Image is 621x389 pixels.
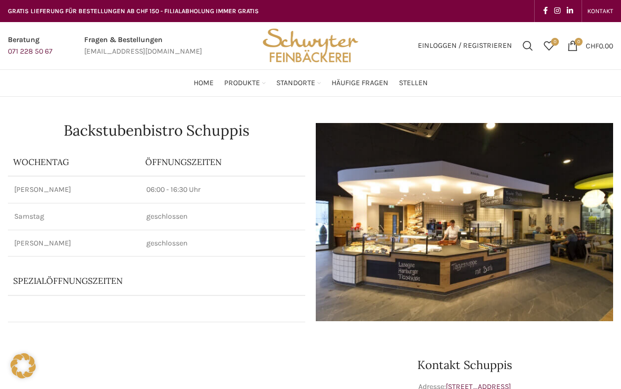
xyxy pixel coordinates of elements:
[146,185,299,195] p: 06:00 - 16:30 Uhr
[517,35,538,56] a: Suchen
[413,35,517,56] a: Einloggen / Registrieren
[8,34,53,58] a: Infobox link
[146,211,299,222] p: geschlossen
[259,22,362,69] img: Bäckerei Schwyter
[582,1,618,22] div: Secondary navigation
[8,7,259,15] span: GRATIS LIEFERUNG FÜR BESTELLUNGEN AB CHF 150 - FILIALABHOLUNG IMMER GRATIS
[14,185,134,195] p: [PERSON_NAME]
[399,73,428,94] a: Stellen
[332,78,388,88] span: Häufige Fragen
[332,73,388,94] a: Häufige Fragen
[564,4,576,18] a: Linkedin social link
[13,275,251,286] p: Spezialöffnungszeiten
[13,156,135,168] p: Wochentag
[399,78,428,88] span: Stellen
[586,41,599,50] span: CHF
[3,73,618,94] div: Main navigation
[146,238,299,249] p: geschlossen
[418,42,512,49] span: Einloggen / Registrieren
[540,4,551,18] a: Facebook social link
[145,156,300,168] p: ÖFFNUNGSZEITEN
[562,35,618,56] a: 0 CHF0.00
[259,40,362,49] a: Site logo
[587,1,613,22] a: KONTAKT
[194,73,214,94] a: Home
[224,73,266,94] a: Produkte
[575,38,583,46] span: 0
[316,359,613,371] h3: Kontakt Schuppis
[224,78,260,88] span: Produkte
[538,35,559,56] div: Meine Wunschliste
[586,41,613,50] bdi: 0.00
[276,78,315,88] span: Standorte
[587,7,613,15] span: KONTAKT
[8,123,305,138] h1: Backstubenbistro Schuppis
[276,73,321,94] a: Standorte
[84,34,202,58] a: Infobox link
[14,211,134,222] p: Samstag
[194,78,214,88] span: Home
[551,38,559,46] span: 0
[538,35,559,56] a: 0
[551,4,564,18] a: Instagram social link
[14,238,134,249] p: [PERSON_NAME]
